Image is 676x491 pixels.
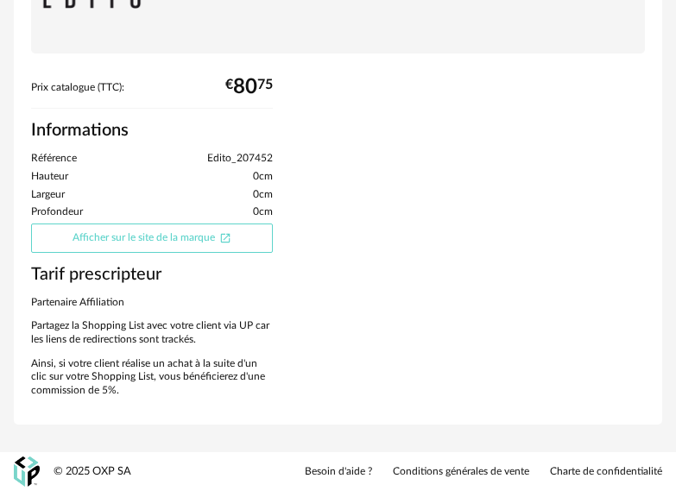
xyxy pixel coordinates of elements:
[219,231,231,242] span: Open In New icon
[31,357,273,398] p: Ainsi, si votre client réalise un achat à la suite d'un clic sur votre Shopping List, vous bénéfi...
[31,152,77,166] span: Référence
[253,170,273,184] span: 0cm
[31,188,65,202] span: Largeur
[54,464,131,479] div: © 2025 OXP SA
[31,296,273,310] p: Partenaire Affiliation
[305,465,372,479] a: Besoin d'aide ?
[253,188,273,202] span: 0cm
[225,81,273,93] div: € 75
[393,465,529,479] a: Conditions générales de vente
[550,465,662,479] a: Charte de confidentialité
[14,456,40,487] img: OXP
[207,152,273,166] span: Edito_207452
[31,319,273,346] p: Partagez la Shopping List avec votre client via UP car les liens de redirections sont trackés.
[31,170,68,184] span: Hauteur
[31,223,273,253] a: Afficher sur le site de la marqueOpen In New icon
[233,81,257,93] span: 80
[253,205,273,219] span: 0cm
[31,263,273,286] h3: Tarif prescripteur
[31,81,273,110] div: Prix catalogue (TTC):
[31,205,83,219] span: Profondeur
[31,119,273,142] h2: Informations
